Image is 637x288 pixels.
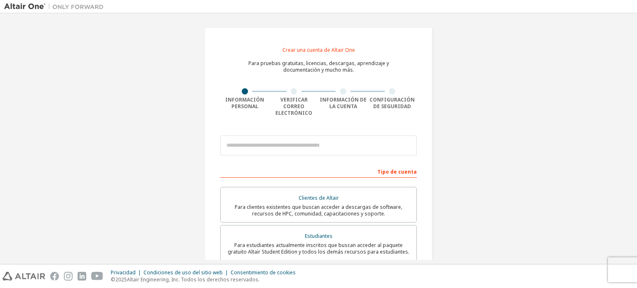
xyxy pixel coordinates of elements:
[225,96,264,110] font: Información personal
[111,269,136,276] font: Privacidad
[50,272,59,281] img: facebook.svg
[275,96,312,116] font: Verificar correo electrónico
[143,269,223,276] font: Condiciones de uso del sitio web
[4,2,108,11] img: Altair Uno
[78,272,86,281] img: linkedin.svg
[235,203,402,217] font: Para clientes existentes que buscan acceder a descargas de software, recursos de HPC, comunidad, ...
[305,232,333,240] font: Estudiantes
[127,276,260,283] font: Altair Engineering, Inc. Todos los derechos reservados.
[282,46,355,53] font: Crear una cuenta de Altair One
[115,276,127,283] font: 2025
[377,168,417,175] font: Tipo de cuenta
[231,269,296,276] font: Consentimiento de cookies
[299,194,339,201] font: Clientes de Altair
[228,242,409,255] font: Para estudiantes actualmente inscritos que buscan acceder al paquete gratuito Altair Student Edit...
[2,272,45,281] img: altair_logo.svg
[111,276,115,283] font: ©
[283,66,354,73] font: documentación y mucho más.
[248,60,389,67] font: Para pruebas gratuitas, licencias, descargas, aprendizaje y
[370,96,415,110] font: Configuración de seguridad
[91,272,103,281] img: youtube.svg
[64,272,73,281] img: instagram.svg
[320,96,367,110] font: Información de la cuenta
